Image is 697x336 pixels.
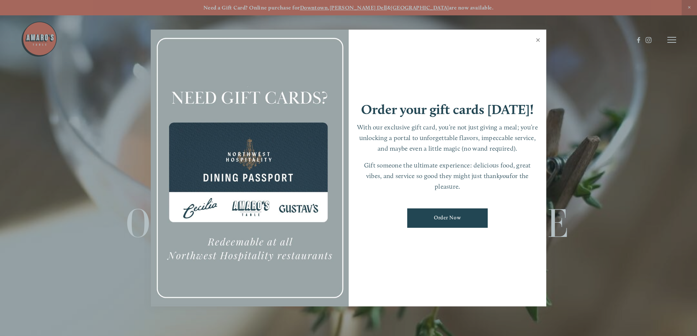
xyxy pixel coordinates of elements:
h1: Order your gift cards [DATE]! [361,103,534,116]
a: Order Now [407,208,488,228]
em: you [500,172,510,180]
a: Close [531,31,545,51]
p: Gift someone the ultimate experience: delicious food, great vibes, and service so good they might... [356,160,539,192]
p: With our exclusive gift card, you’re not just giving a meal; you’re unlocking a portal to unforge... [356,122,539,154]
